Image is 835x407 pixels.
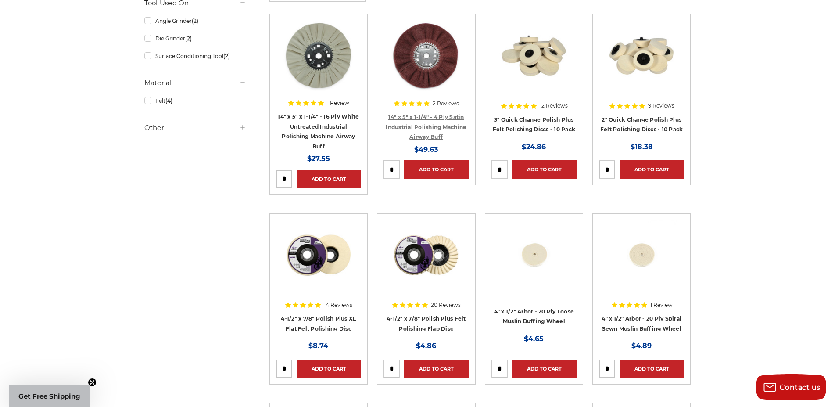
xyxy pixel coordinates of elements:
[192,18,198,24] span: (2)
[283,220,354,290] img: 4.5 inch extra thick felt disc
[297,170,361,188] a: Add to Cart
[391,21,461,91] img: 14 inch satin surface prep airway buffing wheel
[165,97,172,104] span: (4)
[283,21,354,91] img: 14 inch untreated white airway buffing wheel
[281,315,356,332] a: 4-1/2" x 7/8" Polish Plus XL Flat Felt Polishing Disc
[648,103,674,108] span: 9 Reviews
[18,392,80,400] span: Get Free Shipping
[494,308,574,325] a: 4" x 1/2" Arbor - 20 Ply Loose Muslin Buffing Wheel
[404,160,469,179] a: Add to Cart
[499,21,569,91] img: 3 inch polishing felt roloc discs
[756,374,826,400] button: Contact us
[391,220,461,290] img: buffing and polishing felt flap disc
[307,155,330,163] span: $27.55
[491,21,577,106] a: 3 inch polishing felt roloc discs
[276,220,361,305] a: 4.5 inch extra thick felt disc
[383,220,469,305] a: buffing and polishing felt flap disc
[144,13,246,29] a: Angle Grinder
[278,113,359,150] a: 14" x 5" x 1-1/4" - 16 Ply White Untreated Industrial Polishing Machine Airway Buff
[144,93,246,108] a: Felt
[185,35,192,42] span: (2)
[144,31,246,46] a: Die Grinder
[512,360,577,378] a: Add to Cart
[431,303,461,308] span: 20 Reviews
[620,160,684,179] a: Add to Cart
[416,342,436,350] span: $4.86
[599,220,684,305] a: 4 inch spiral sewn 20 ply conventional buffing wheel
[324,303,352,308] span: 14 Reviews
[223,53,230,59] span: (2)
[540,103,568,108] span: 12 Reviews
[308,342,328,350] span: $8.74
[602,315,681,332] a: 4" x 1/2" Arbor - 20 Ply Spiral Sewn Muslin Buffing Wheel
[404,360,469,378] a: Add to Cart
[499,220,569,290] img: small buffing wheel 4 inch 20 ply muslin cotton
[606,21,677,91] img: 2" Roloc Polishing Felt Discs
[9,385,90,407] div: Get Free ShippingClose teaser
[88,378,97,387] button: Close teaser
[650,303,673,308] span: 1 Review
[144,122,246,133] h5: Other
[493,116,576,133] a: 3" Quick Change Polish Plus Felt Polishing Discs - 10 Pack
[780,383,821,392] span: Contact us
[386,114,466,140] a: 14" x 5" x 1-1/4" - 4 Ply Satin Industrial Polishing Machine Airway Buff
[620,360,684,378] a: Add to Cart
[387,315,466,332] a: 4-1/2" x 7/8" Polish Plus Felt Polishing Flap Disc
[512,160,577,179] a: Add to Cart
[144,48,246,64] a: Surface Conditioning Tool
[383,21,469,106] a: 14 inch satin surface prep airway buffing wheel
[606,220,677,290] img: 4 inch spiral sewn 20 ply conventional buffing wheel
[631,143,653,151] span: $18.38
[414,145,438,154] span: $49.63
[599,21,684,106] a: 2" Roloc Polishing Felt Discs
[276,21,361,106] a: 14 inch untreated white airway buffing wheel
[524,335,544,343] span: $4.65
[144,78,246,88] h5: Material
[631,342,652,350] span: $4.89
[522,143,546,151] span: $24.86
[297,360,361,378] a: Add to Cart
[491,220,577,305] a: small buffing wheel 4 inch 20 ply muslin cotton
[600,116,683,133] a: 2" Quick Change Polish Plus Felt Polishing Discs - 10 Pack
